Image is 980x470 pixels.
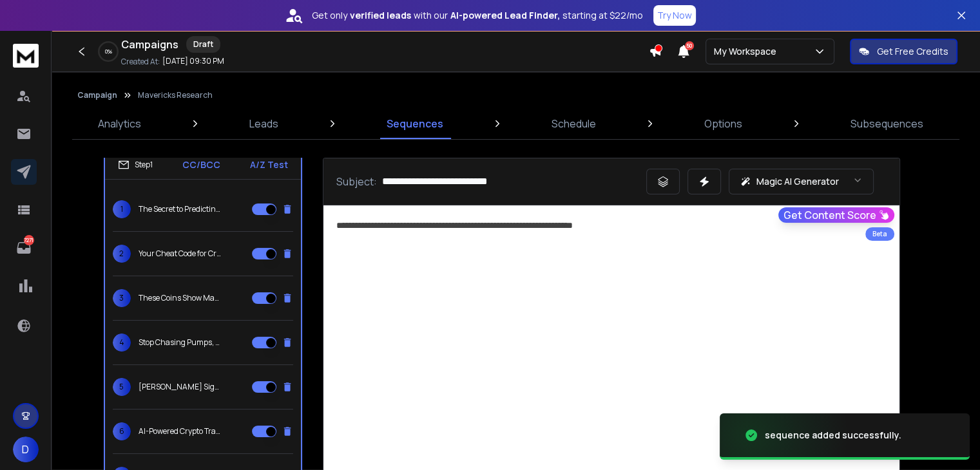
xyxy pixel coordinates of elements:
span: 1 [113,200,131,218]
p: Sequences [387,116,443,131]
span: 6 [113,422,131,440]
p: Magic AI Generator [756,175,839,188]
a: Schedule [544,108,604,139]
span: 4 [113,334,131,352]
strong: AI-powered Lead Finder, [450,9,560,22]
span: 3 [113,289,131,307]
p: [DATE] 09:30 PM [162,56,224,66]
a: Leads [242,108,286,139]
p: 7271 [24,235,34,245]
p: Leads [249,116,278,131]
p: Try Now [657,9,692,22]
p: Created At: [121,57,160,67]
span: 2 [113,245,131,263]
p: These Coins Show Massive Potential [139,293,221,303]
a: Sequences [379,108,451,139]
a: Subsequences [843,108,931,139]
span: 50 [685,41,694,50]
button: Get Free Credits [850,39,957,64]
p: [PERSON_NAME] Signals Available [139,382,221,392]
p: Subject: [336,174,377,189]
a: Analytics [90,108,149,139]
button: Try Now [653,5,696,26]
strong: verified leads [350,9,411,22]
p: Schedule [552,116,596,131]
p: Subsequences [850,116,923,131]
div: Step 1 [118,159,153,171]
p: Your Cheat Code for Crypto Pumps [139,249,221,259]
button: Get Content Score [778,207,894,223]
p: A/Z Test [250,158,288,171]
p: Stop Chasing Pumps, Start Predicting Them [139,337,221,348]
a: Options [697,108,750,139]
a: 7271 [11,235,37,261]
p: 0 % [105,48,112,55]
div: sequence added successfully. [765,429,901,442]
p: The Secret to Predicting Coin Pumps Early [139,204,221,214]
p: Mavericks Research [138,90,213,100]
button: Magic AI Generator [729,169,874,194]
button: D [13,437,39,462]
div: Draft [186,36,220,53]
button: Campaign [77,90,117,100]
p: Get Free Credits [877,45,948,58]
p: Get only with our starting at $22/mo [312,9,643,22]
p: My Workspace [714,45,782,58]
p: CC/BCC [182,158,220,171]
h1: Campaigns [121,37,178,52]
span: 5 [113,378,131,396]
p: AI-Powered Crypto Trading Alerts [139,426,221,437]
p: Options [704,116,742,131]
img: logo [13,44,39,68]
div: Beta [865,227,894,241]
p: Analytics [98,116,141,131]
